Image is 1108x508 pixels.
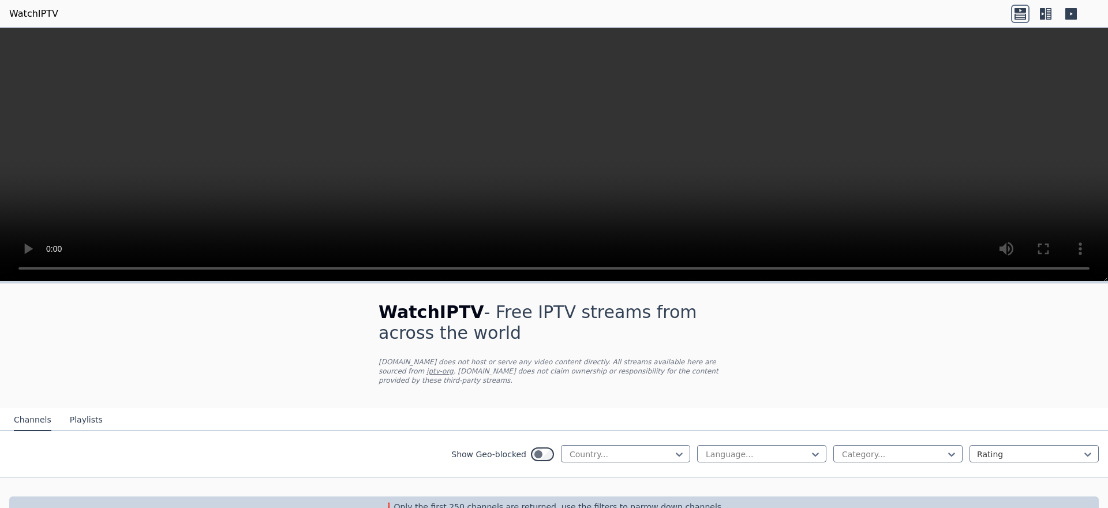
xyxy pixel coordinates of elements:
button: Playlists [70,409,103,431]
h1: - Free IPTV streams from across the world [379,302,729,343]
label: Show Geo-blocked [451,449,526,460]
a: iptv-org [426,367,454,375]
span: WatchIPTV [379,302,484,322]
a: WatchIPTV [9,7,58,21]
p: [DOMAIN_NAME] does not host or serve any video content directly. All streams available here are s... [379,357,729,385]
button: Channels [14,409,51,431]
